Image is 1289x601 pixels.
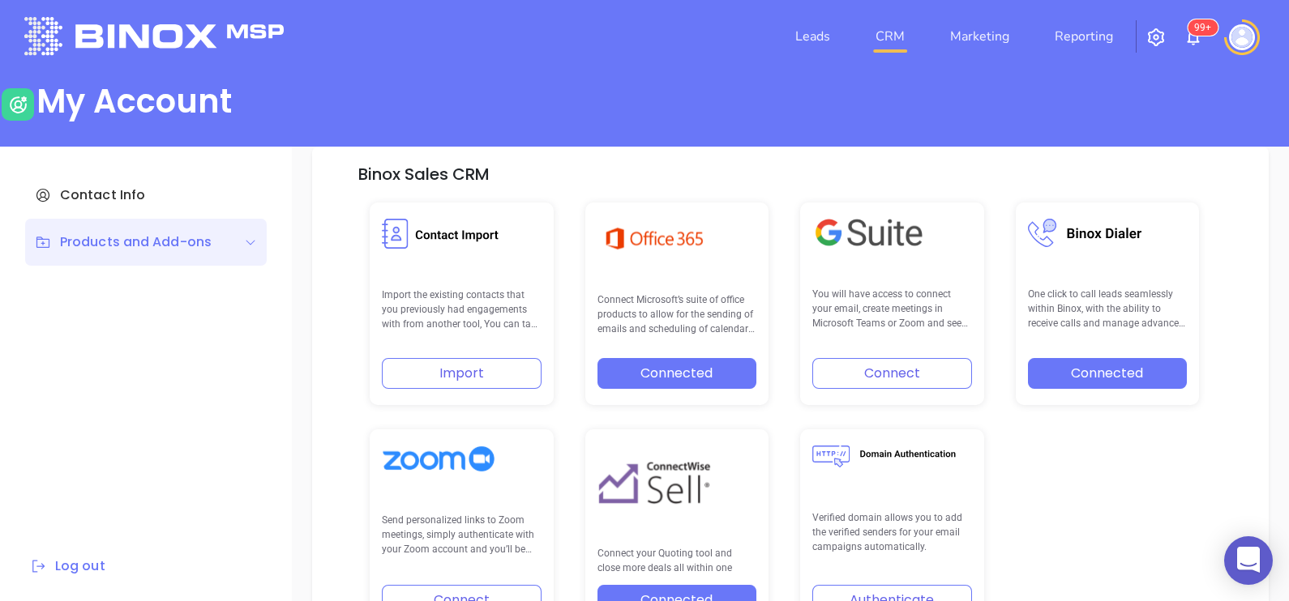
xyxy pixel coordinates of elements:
[597,546,757,572] p: Connect your Quoting tool and close more deals all within one platform.
[597,292,757,337] p: Connect Microsoft’s suite of office products to allow for the sending of emails and scheduling of...
[1188,19,1218,36] sup: 100
[24,17,284,55] img: logo
[812,510,972,555] p: Verified domain allows you to add the verified senders for your email campaigns automatically.
[382,288,542,332] p: Import the existing contacts that you previously had engagements with from another tool, You can ...
[35,232,212,252] div: Products and Add-ons
[382,513,542,557] p: Send personalized links to Zoom meetings, simply authenticate with your Zoom account and you’ll b...
[25,219,267,266] div: Products and Add-ons
[1028,358,1188,389] button: Connected
[944,20,1016,53] a: Marketing
[1146,28,1166,47] img: iconSetting
[36,82,232,121] div: My Account
[1028,287,1188,331] p: One click to call leads seamlessly within Binox, with the ability to receive calls and manage adv...
[2,88,34,121] img: user
[597,358,757,389] button: Connected
[1229,24,1255,50] img: user
[25,172,267,219] div: Contact Info
[812,358,972,389] button: Connect
[1048,20,1120,53] a: Reporting
[382,358,542,389] button: Import
[358,164,490,184] h5: Binox Sales CRM
[812,287,972,331] p: You will have access to connect your email, create meetings in Microsoft Teams or Zoom and see yo...
[25,556,110,577] button: Log out
[789,20,837,53] a: Leads
[1184,28,1203,47] img: iconNotification
[869,20,911,53] a: CRM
